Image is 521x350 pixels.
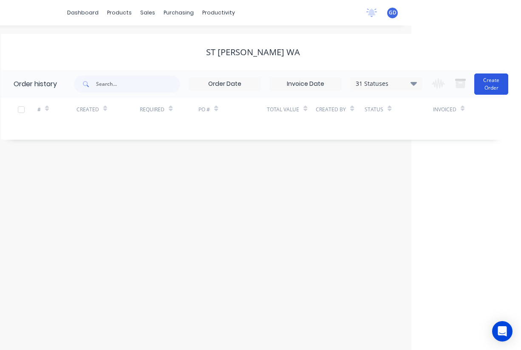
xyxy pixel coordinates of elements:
[159,6,198,19] div: purchasing
[189,78,260,90] input: Order Date
[14,79,57,89] div: Order history
[316,106,346,113] div: Created By
[103,6,136,19] div: products
[206,47,300,57] div: St [PERSON_NAME] WA
[140,106,164,113] div: Required
[267,98,316,121] div: Total Value
[316,98,365,121] div: Created By
[433,98,472,121] div: Invoiced
[136,6,159,19] div: sales
[474,73,508,95] button: Create Order
[76,98,140,121] div: Created
[37,98,76,121] div: #
[365,106,383,113] div: Status
[351,79,422,88] div: 31 Statuses
[267,106,299,113] div: Total Value
[140,98,198,121] div: Required
[365,98,433,121] div: Status
[433,106,456,113] div: Invoiced
[198,6,239,19] div: productivity
[492,321,513,342] div: Open Intercom Messenger
[76,106,99,113] div: Created
[198,98,267,121] div: PO #
[198,106,210,113] div: PO #
[389,9,396,17] span: GD
[63,6,103,19] a: dashboard
[96,76,180,93] input: Search...
[37,106,41,113] div: #
[270,78,341,90] input: Invoice Date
